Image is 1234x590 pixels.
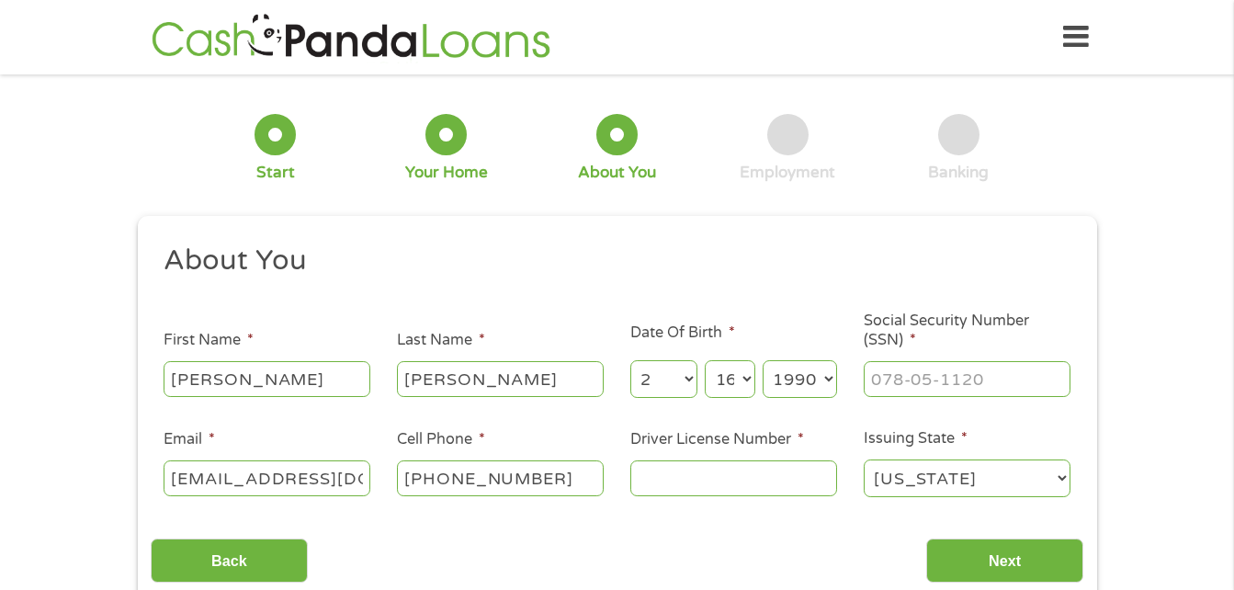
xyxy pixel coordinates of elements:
input: 078-05-1120 [864,361,1070,396]
input: Next [926,539,1083,584]
label: Email [164,430,215,449]
div: Your Home [405,163,488,183]
img: GetLoanNow Logo [146,11,556,63]
div: Employment [740,163,835,183]
input: Smith [397,361,604,396]
div: About You [578,163,656,183]
input: john@gmail.com [164,460,370,495]
label: First Name [164,331,254,350]
label: Last Name [397,331,485,350]
label: Social Security Number (SSN) [864,312,1070,350]
label: Cell Phone [397,430,485,449]
label: Driver License Number [630,430,804,449]
label: Date Of Birth [630,323,735,343]
label: Issuing State [864,429,968,448]
input: (541) 754-3010 [397,460,604,495]
h2: About You [164,243,1057,279]
div: Start [256,163,295,183]
input: John [164,361,370,396]
input: Back [151,539,308,584]
div: Banking [928,163,989,183]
